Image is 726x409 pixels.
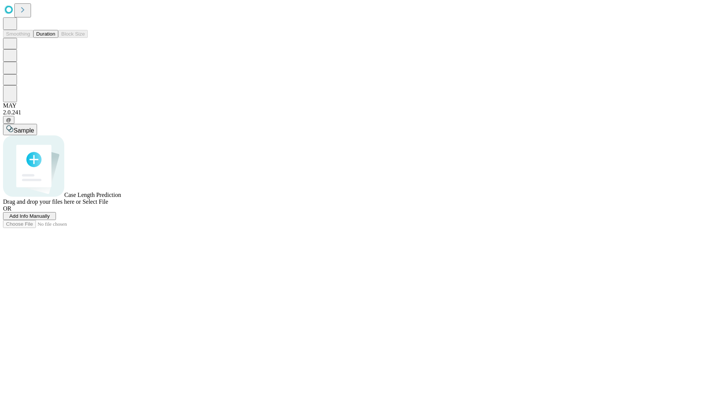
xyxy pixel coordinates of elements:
[3,102,723,109] div: MAY
[6,117,11,123] span: @
[3,205,11,212] span: OR
[3,124,37,135] button: Sample
[58,30,88,38] button: Block Size
[9,213,50,219] span: Add Info Manually
[3,198,81,205] span: Drag and drop your files here or
[3,212,56,220] button: Add Info Manually
[3,116,14,124] button: @
[3,30,33,38] button: Smoothing
[3,109,723,116] div: 2.0.241
[64,192,121,198] span: Case Length Prediction
[14,127,34,134] span: Sample
[33,30,58,38] button: Duration
[82,198,108,205] span: Select File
